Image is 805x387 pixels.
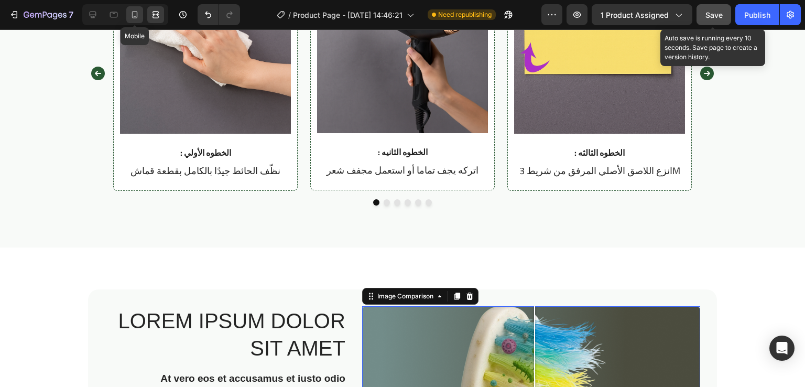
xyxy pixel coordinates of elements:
button: Carousel Next Arrow [699,36,715,52]
p: : الخطوه الثانيه [318,117,487,128]
p: انزع اللاصق الأصلي المرفق من شريط 3M [515,135,684,147]
h2: Lorem ipsum dolor sit amet [105,277,346,334]
button: Save [697,4,731,25]
span: 1 product assigned [601,9,669,20]
div: Open Intercom Messenger [769,336,795,361]
p: اتركه يجف تماما أو استعمل مجفف شعر [318,135,487,147]
p: 7 [69,8,73,21]
div: Publish [744,9,770,20]
span: Need republishing [438,10,492,19]
button: Dot [415,170,421,176]
button: Dot [384,170,390,176]
span: Product Page - [DATE] 14:46:21 [293,9,402,20]
p: : الخطوه الأولي [121,118,290,129]
span: Save [705,10,723,19]
button: Dot [426,170,432,176]
div: Image Comparison [375,262,436,272]
p: : الخطوه الثالثه [515,118,684,129]
div: Undo/Redo [198,4,240,25]
button: Dot [405,170,411,176]
button: 7 [4,4,78,25]
p: نظّف الحائط جيدًا بالكامل بقطعة قماش [121,135,290,147]
span: / [288,9,291,20]
button: 1 product assigned [592,4,692,25]
button: Dot [373,170,379,176]
button: Publish [735,4,779,25]
button: Dot [394,170,400,176]
button: Carousel Back Arrow [90,36,106,52]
